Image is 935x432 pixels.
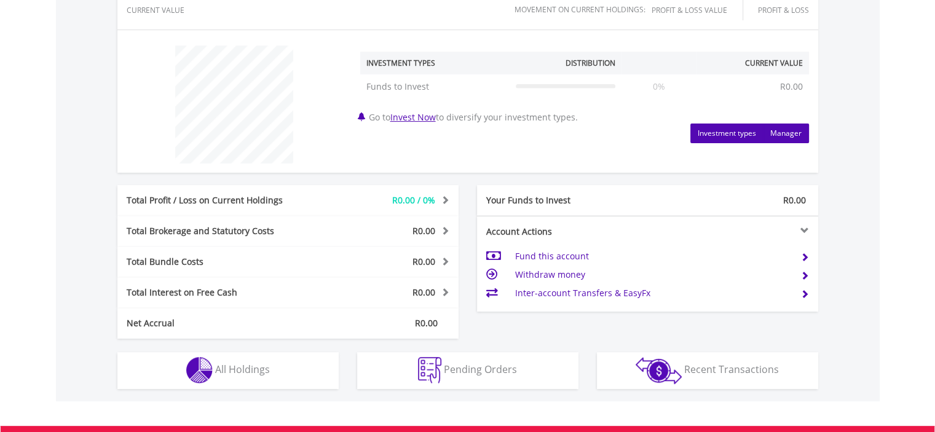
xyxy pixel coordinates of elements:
[412,286,435,298] span: R0.00
[360,52,510,74] th: Investment Types
[566,58,615,68] div: Distribution
[117,286,317,299] div: Total Interest on Free Cash
[774,74,809,99] td: R0.00
[758,6,809,14] div: Profit & Loss
[351,39,818,143] div: Go to to diversify your investment types.
[515,265,791,284] td: Withdraw money
[597,352,818,389] button: Recent Transactions
[515,284,791,302] td: Inter-account Transfers & EasyFx
[763,124,809,143] button: Manager
[696,52,809,74] th: Current Value
[215,363,270,376] span: All Holdings
[390,111,436,123] a: Invest Now
[515,247,791,265] td: Fund this account
[186,357,213,383] img: holdings-wht.png
[477,226,648,238] div: Account Actions
[357,352,578,389] button: Pending Orders
[117,256,317,268] div: Total Bundle Costs
[783,194,806,206] span: R0.00
[127,6,184,14] div: CURRENT VALUE
[444,363,517,376] span: Pending Orders
[392,194,435,206] span: R0.00 / 0%
[418,357,441,383] img: pending_instructions-wht.png
[515,6,645,14] div: Movement on Current Holdings:
[652,6,743,14] div: Profit & Loss Value
[415,317,438,329] span: R0.00
[690,124,763,143] button: Investment types
[412,225,435,237] span: R0.00
[117,225,317,237] div: Total Brokerage and Statutory Costs
[621,74,696,99] td: 0%
[117,194,317,206] div: Total Profit / Loss on Current Holdings
[684,363,779,376] span: Recent Transactions
[360,74,510,99] td: Funds to Invest
[636,357,682,384] img: transactions-zar-wht.png
[117,352,339,389] button: All Holdings
[477,194,648,206] div: Your Funds to Invest
[117,317,317,329] div: Net Accrual
[412,256,435,267] span: R0.00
